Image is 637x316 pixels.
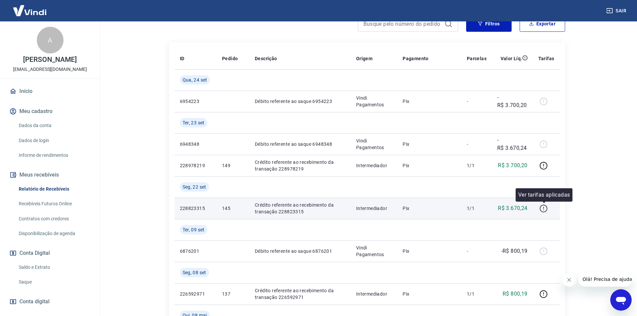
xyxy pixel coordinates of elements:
[16,227,92,240] a: Disponibilização de agenda
[356,162,392,169] p: Intermediador
[403,55,429,62] p: Pagamento
[467,55,487,62] p: Parcelas
[467,205,487,212] p: 1/1
[356,55,373,62] p: Origem
[8,0,51,21] img: Vindi
[16,148,92,162] a: Informe de rendimentos
[8,168,92,182] button: Meus recebíveis
[356,137,392,151] p: Vindi Pagamentos
[538,55,554,62] p: Tarifas
[403,205,456,212] p: Pix
[23,56,77,63] p: [PERSON_NAME]
[180,55,185,62] p: ID
[467,141,487,147] p: -
[8,104,92,119] button: Meu cadastro
[180,205,211,212] p: 228823315
[180,98,211,105] p: 6954223
[180,141,211,147] p: 6948348
[520,16,565,32] button: Exportar
[180,248,211,254] p: 6876201
[8,294,92,309] a: Conta digital
[467,291,487,297] p: 1/1
[255,202,345,215] p: Crédito referente ao recebimento da transação 228823315
[501,55,522,62] p: Valor Líq.
[16,134,92,147] a: Dados de login
[16,197,92,211] a: Recebíveis Futuros Online
[13,66,87,73] p: [EMAIL_ADDRESS][DOMAIN_NAME]
[255,98,345,105] p: Débito referente ao saque 6954223
[498,162,527,170] p: R$ 3.700,20
[467,248,487,254] p: -
[497,136,528,152] p: -R$ 3.670,24
[180,162,211,169] p: 228978219
[19,297,49,306] span: Conta digital
[16,212,92,226] a: Contratos com credores
[180,291,211,297] p: 226592971
[562,273,576,287] iframe: Fechar mensagem
[497,93,528,109] p: -R$ 3.700,20
[183,269,206,276] span: Seg, 08 set
[578,272,632,287] iframe: Mensagem da empresa
[255,287,345,301] p: Crédito referente ao recebimento da transação 226592971
[255,159,345,172] p: Crédito referente ao recebimento da transação 228978219
[222,205,244,212] p: 145
[37,27,64,54] div: A
[363,19,442,29] input: Busque pelo número do pedido
[183,226,205,233] span: Ter, 09 set
[467,162,487,169] p: 1/1
[16,275,92,289] a: Saque
[183,119,205,126] span: Ter, 23 set
[501,247,528,255] p: -R$ 800,19
[403,162,456,169] p: Pix
[356,95,392,108] p: Vindi Pagamentos
[466,16,512,32] button: Filtros
[403,141,456,147] p: Pix
[498,204,527,212] p: R$ 3.670,24
[403,248,456,254] p: Pix
[255,248,345,254] p: Débito referente ao saque 6876201
[610,289,632,311] iframe: Botão para abrir a janela de mensagens
[503,290,528,298] p: R$ 800,19
[183,77,207,83] span: Qua, 24 set
[183,184,206,190] span: Seg, 22 set
[605,5,629,17] button: Sair
[518,191,570,199] p: Ver tarifas aplicadas
[222,291,244,297] p: 137
[222,55,238,62] p: Pedido
[356,291,392,297] p: Intermediador
[8,246,92,260] button: Conta Digital
[403,98,456,105] p: Pix
[4,5,56,10] span: Olá! Precisa de ajuda?
[403,291,456,297] p: Pix
[255,141,345,147] p: Débito referente ao saque 6948348
[356,205,392,212] p: Intermediador
[467,98,487,105] p: -
[356,244,392,258] p: Vindi Pagamentos
[16,182,92,196] a: Relatório de Recebíveis
[222,162,244,169] p: 149
[255,55,277,62] p: Descrição
[16,260,92,274] a: Saldo e Extrato
[16,119,92,132] a: Dados da conta
[8,84,92,99] a: Início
